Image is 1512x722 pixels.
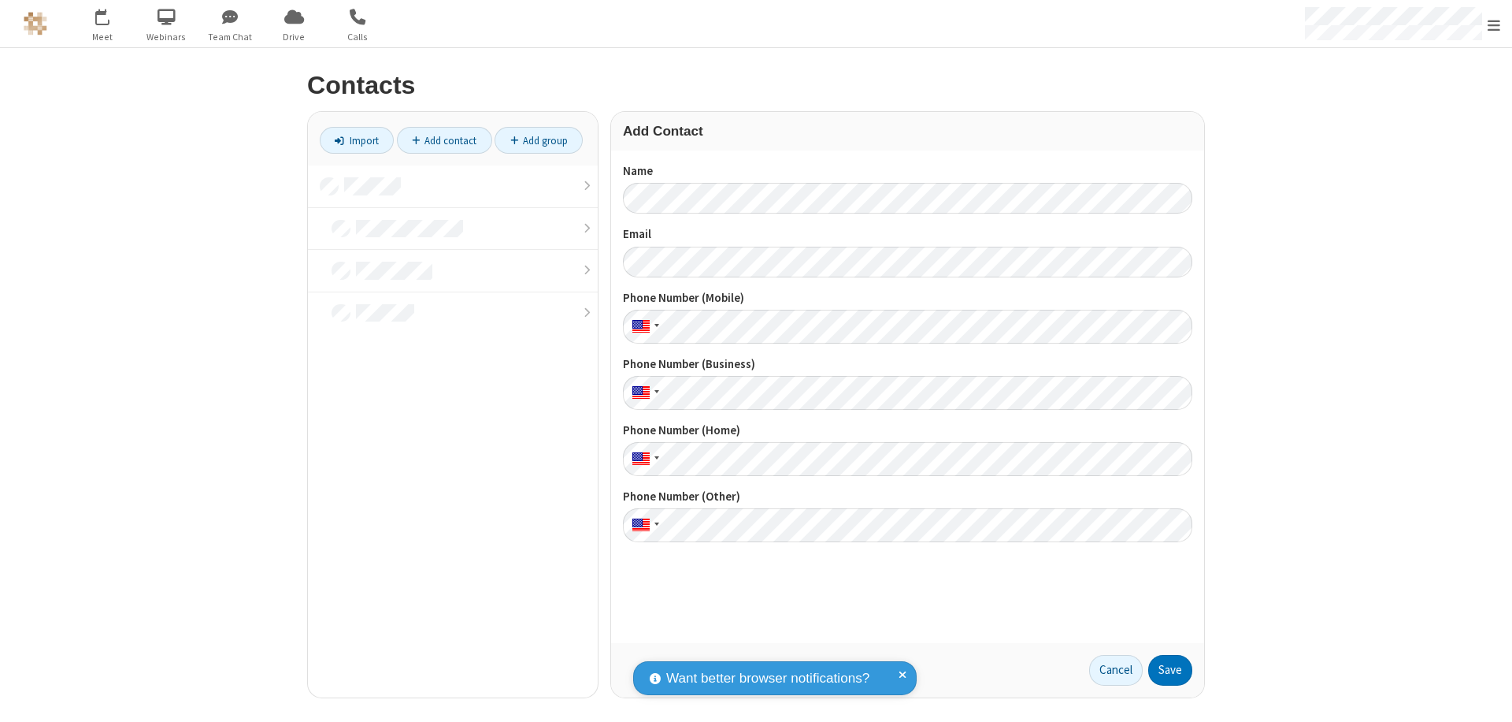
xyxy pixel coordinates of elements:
[1473,681,1500,711] iframe: Chat
[623,124,1192,139] h3: Add Contact
[623,355,1192,374] label: Phone Number (Business)
[623,289,1192,307] label: Phone Number (Mobile)
[106,9,117,20] div: 1
[307,72,1205,99] h2: Contacts
[623,488,1192,506] label: Phone Number (Other)
[623,442,664,476] div: United States: + 1
[1148,655,1192,687] button: Save
[1089,655,1143,687] a: Cancel
[495,127,583,154] a: Add group
[623,310,664,344] div: United States: + 1
[666,668,869,689] span: Want better browser notifications?
[201,30,260,44] span: Team Chat
[320,127,394,154] a: Import
[24,12,47,35] img: QA Selenium DO NOT DELETE OR CHANGE
[328,30,387,44] span: Calls
[265,30,324,44] span: Drive
[73,30,132,44] span: Meet
[623,422,1192,440] label: Phone Number (Home)
[397,127,492,154] a: Add contact
[623,225,1192,244] label: Email
[137,30,196,44] span: Webinars
[623,376,664,410] div: United States: + 1
[623,162,1192,180] label: Name
[623,508,664,542] div: United States: + 1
